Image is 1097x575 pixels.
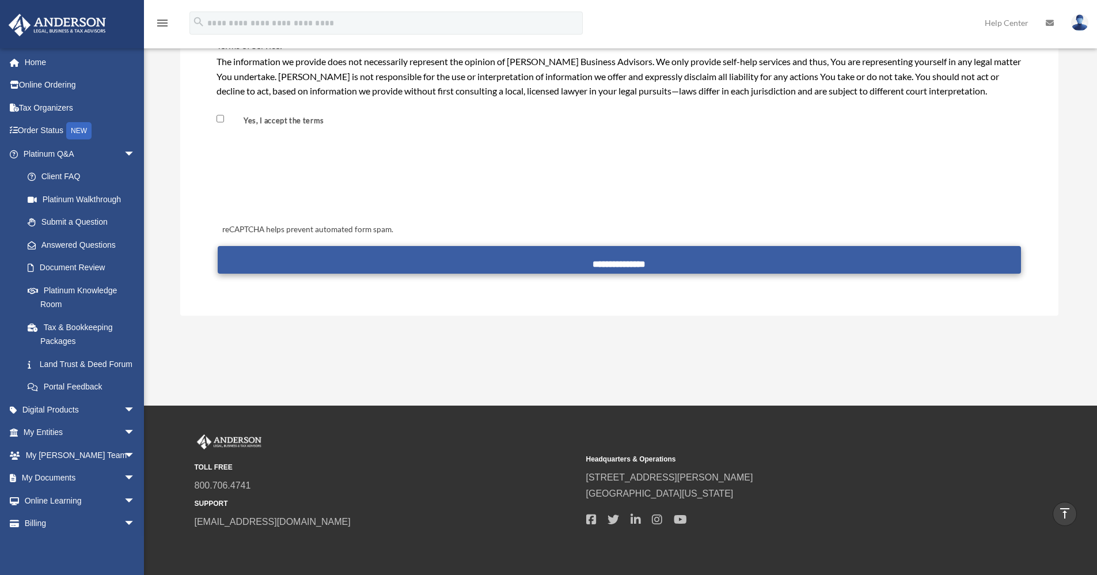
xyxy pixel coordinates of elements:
[16,211,153,234] a: Submit a Question
[5,14,109,36] img: Anderson Advisors Platinum Portal
[195,517,351,527] a: [EMAIL_ADDRESS][DOMAIN_NAME]
[124,467,147,490] span: arrow_drop_down
[195,434,264,449] img: Anderson Advisors Platinum Portal
[195,498,578,510] small: SUPPORT
[217,54,1022,99] div: The information we provide does not necessarily represent the opinion of [PERSON_NAME] Business A...
[226,115,329,126] label: Yes, I accept the terms
[8,51,153,74] a: Home
[124,512,147,536] span: arrow_drop_down
[586,453,970,466] small: Headquarters & Operations
[8,96,153,119] a: Tax Organizers
[155,20,169,30] a: menu
[155,16,169,30] i: menu
[66,122,92,139] div: NEW
[219,155,394,200] iframe: reCAPTCHA
[16,233,153,256] a: Answered Questions
[8,74,153,97] a: Online Ordering
[8,119,153,143] a: Order StatusNEW
[16,353,153,376] a: Land Trust & Deed Forum
[1053,502,1077,526] a: vertical_align_top
[16,316,153,353] a: Tax & Bookkeeping Packages
[195,461,578,474] small: TOLL FREE
[124,444,147,467] span: arrow_drop_down
[586,472,753,482] a: [STREET_ADDRESS][PERSON_NAME]
[16,376,153,399] a: Portal Feedback
[16,256,147,279] a: Document Review
[16,188,153,211] a: Platinum Walkthrough
[124,421,147,445] span: arrow_drop_down
[8,535,153,558] a: Events Calendar
[8,444,153,467] a: My [PERSON_NAME] Teamarrow_drop_down
[124,142,147,166] span: arrow_drop_down
[124,489,147,513] span: arrow_drop_down
[8,421,153,444] a: My Entitiesarrow_drop_down
[16,279,153,316] a: Platinum Knowledge Room
[8,467,153,490] a: My Documentsarrow_drop_down
[195,481,251,490] a: 800.706.4741
[1071,14,1088,31] img: User Pic
[8,398,153,421] a: Digital Productsarrow_drop_down
[586,489,734,498] a: [GEOGRAPHIC_DATA][US_STATE]
[8,489,153,512] a: Online Learningarrow_drop_down
[218,223,1021,237] div: reCAPTCHA helps prevent automated form spam.
[8,512,153,535] a: Billingarrow_drop_down
[1058,506,1072,520] i: vertical_align_top
[8,142,153,165] a: Platinum Q&Aarrow_drop_down
[192,16,205,28] i: search
[124,398,147,422] span: arrow_drop_down
[16,165,153,188] a: Client FAQ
